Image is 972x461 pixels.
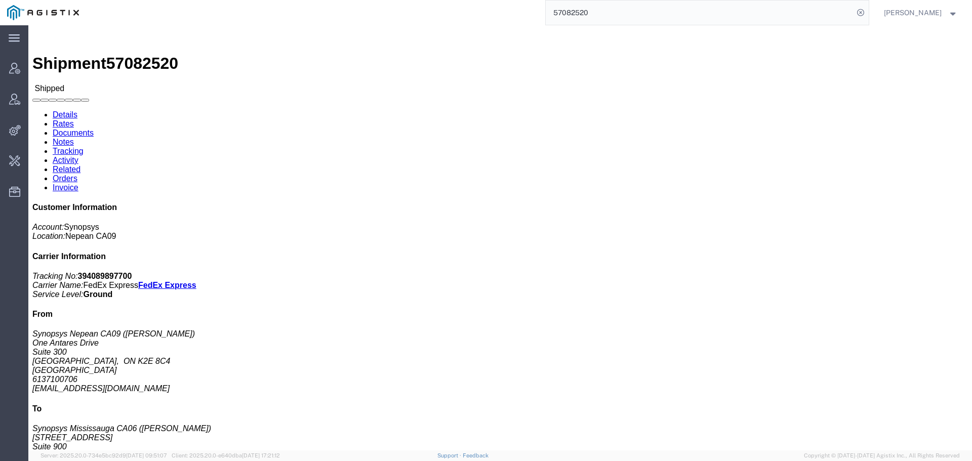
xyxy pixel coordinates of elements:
[242,452,280,458] span: [DATE] 17:21:12
[126,452,167,458] span: [DATE] 09:51:07
[437,452,463,458] a: Support
[28,25,972,450] iframe: FS Legacy Container
[7,5,79,20] img: logo
[546,1,854,25] input: Search for shipment number, reference number
[172,452,280,458] span: Client: 2025.20.0-e640dba
[804,451,960,460] span: Copyright © [DATE]-[DATE] Agistix Inc., All Rights Reserved
[883,7,958,19] button: [PERSON_NAME]
[463,452,489,458] a: Feedback
[40,452,167,458] span: Server: 2025.20.0-734e5bc92d9
[884,7,942,18] span: Kayla Donahue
